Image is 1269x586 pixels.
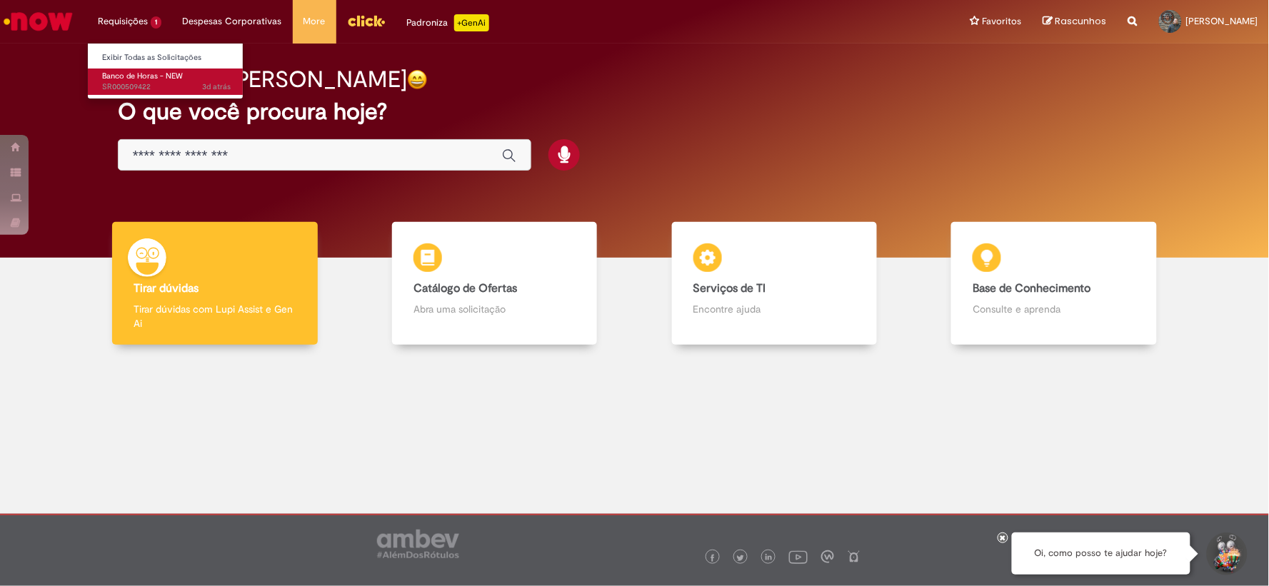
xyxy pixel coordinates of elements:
[407,14,489,31] div: Padroniza
[737,555,744,562] img: logo_footer_twitter.png
[151,16,161,29] span: 1
[134,302,296,330] p: Tirar dúvidas com Lupi Assist e Gen Ai
[973,302,1135,316] p: Consulte e aprenda
[98,14,148,29] span: Requisições
[821,550,834,563] img: logo_footer_workplace.png
[75,222,355,345] a: Tirar dúvidas Tirar dúvidas com Lupi Assist e Gen Ai
[693,281,766,295] b: Serviços de TI
[848,550,861,563] img: logo_footer_naosei.png
[973,281,1090,295] b: Base de Conhecimento
[88,69,245,95] a: Aberto SR000509422 : Banco de Horas - NEW
[1012,532,1190,575] div: Oi, como posso te ajudar hoje?
[87,43,244,99] ul: Requisições
[183,14,282,29] span: Despesas Corporativas
[88,50,245,66] a: Exibir Todas as Solicitações
[789,547,808,566] img: logo_footer_youtube.png
[635,222,915,345] a: Serviços de TI Encontre ajuda
[102,71,183,81] span: Banco de Horas - NEW
[304,14,326,29] span: More
[355,222,635,345] a: Catálogo de Ofertas Abra uma solicitação
[914,222,1194,345] a: Base de Conhecimento Consulte e aprenda
[413,302,576,316] p: Abra uma solicitação
[118,67,407,92] h2: Boa tarde, [PERSON_NAME]
[347,10,386,31] img: click_logo_yellow_360x200.png
[413,281,517,295] b: Catálogo de Ofertas
[377,530,459,558] img: logo_footer_ambev_rotulo_gray.png
[1043,15,1107,29] a: Rascunhos
[1,7,75,36] img: ServiceNow
[1055,14,1107,28] span: Rascunhos
[407,69,428,90] img: happy-face.png
[1186,15,1258,27] span: [PERSON_NAME]
[693,302,856,316] p: Encontre ajuda
[202,81,231,92] time: 26/08/2025 16:33:52
[983,14,1022,29] span: Favoritos
[102,81,231,93] span: SR000509422
[118,99,1151,124] h2: O que você procura hoje?
[202,81,231,92] span: 3d atrás
[134,281,199,295] b: Tirar dúvidas
[1205,532,1248,575] button: Iniciar Conversa de Suporte
[709,555,716,562] img: logo_footer_facebook.png
[766,554,773,562] img: logo_footer_linkedin.png
[454,14,489,31] p: +GenAi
